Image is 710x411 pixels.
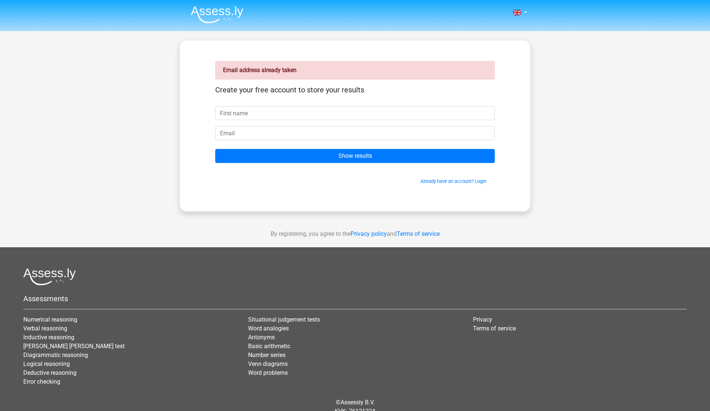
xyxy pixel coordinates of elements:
input: Email [215,126,495,140]
img: Assessly [191,6,243,23]
a: Terms of service [473,325,516,332]
input: Show results [215,149,495,163]
a: Logical reasoning [23,360,70,367]
img: Assessly logo [23,268,76,285]
a: Word problems [248,369,288,376]
a: Antonyms [248,334,275,341]
a: Numerical reasoning [23,316,77,323]
a: Error checking [23,378,60,385]
h5: Create your free account to store your results [215,85,495,94]
a: Diagrammatic reasoning [23,351,88,359]
a: Venn diagrams [248,360,288,367]
a: Assessly B.V. [341,399,375,406]
a: Privacy [473,316,492,323]
a: Deductive reasoning [23,369,77,376]
a: Terms of service [397,230,440,237]
strong: Email address already taken [223,67,297,74]
a: Basic arithmetic [248,343,290,350]
a: Already have an account? Login [420,179,486,184]
a: [PERSON_NAME] [PERSON_NAME] test [23,343,125,350]
a: Number series [248,351,285,359]
a: Verbal reasoning [23,325,67,332]
a: Privacy policy [351,230,387,237]
h5: Assessments [23,294,687,303]
a: Inductive reasoning [23,334,74,341]
input: First name [215,106,495,120]
a: Situational judgement tests [248,316,320,323]
a: Word analogies [248,325,289,332]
